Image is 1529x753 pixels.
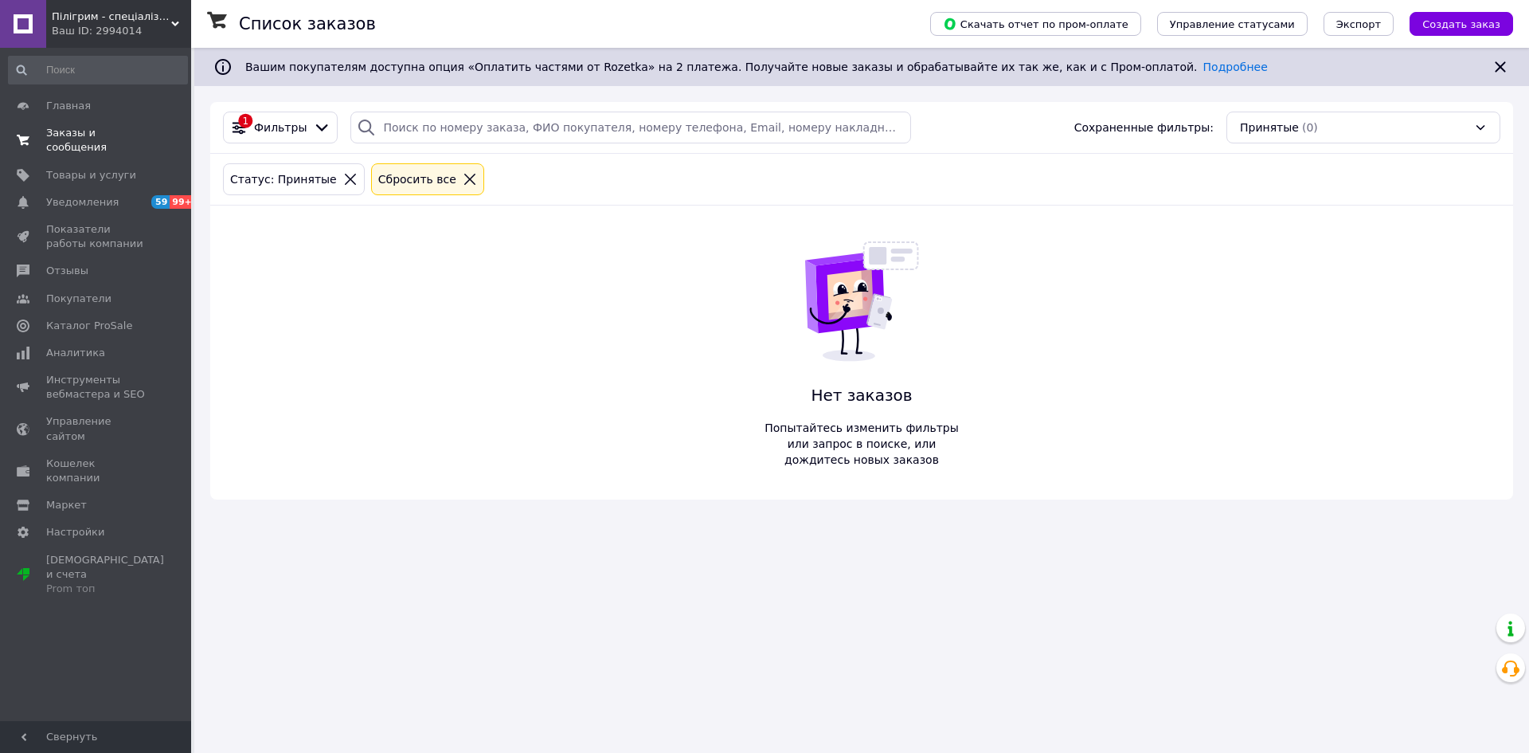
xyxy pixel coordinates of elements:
a: Подробнее [1203,61,1268,73]
span: Нет заказов [757,384,967,407]
button: Создать заказ [1410,12,1513,36]
span: Отзывы [46,264,88,278]
input: Поиск по номеру заказа, ФИО покупателя, номеру телефона, Email, номеру накладной [350,112,911,143]
button: Экспорт [1324,12,1394,36]
span: Управление статусами [1170,18,1295,30]
span: Принятые [1240,120,1299,135]
span: Главная [46,99,91,113]
span: Создать заказ [1422,18,1500,30]
span: Вашим покупателям доступна опция «Оплатить частями от Rozetka» на 2 платежа. Получайте новые зака... [245,61,1268,73]
div: Prom топ [46,582,164,596]
span: Инструменты вебмастера и SEO [46,373,147,402]
span: Скачать отчет по пром-оплате [943,17,1128,31]
span: 59 [151,195,170,209]
span: 99+ [170,195,196,209]
span: Попытайтесь изменить фильтры или запрос в поиске, или дождитесь новых заказов [757,420,967,468]
span: Экспорт [1336,18,1381,30]
span: Каталог ProSale [46,319,132,333]
h1: Список заказов [239,14,376,33]
button: Скачать отчет по пром-оплате [930,12,1141,36]
span: Кошелек компании [46,457,147,485]
span: (0) [1302,121,1318,134]
a: Создать заказ [1394,17,1513,29]
div: Статус: Принятые [227,171,340,188]
button: Управление статусами [1157,12,1308,36]
span: Управление сайтом [46,414,147,443]
span: Товары и услуги [46,168,136,182]
div: Сбросить все [375,171,459,188]
span: Фильтры [254,120,307,135]
span: Настройки [46,525,104,539]
span: Маркет [46,498,87,512]
span: Пілігрим - спеціалізований велосипедний магазин [52,10,171,24]
span: Заказы и сообщения [46,126,147,155]
span: Сохраненные фильтры: [1074,120,1214,135]
span: Аналитика [46,346,105,360]
span: Показатели работы компании [46,222,147,251]
span: Покупатели [46,292,111,306]
span: [DEMOGRAPHIC_DATA] и счета [46,553,164,597]
div: Ваш ID: 2994014 [52,24,191,38]
input: Поиск [8,56,188,84]
span: Уведомления [46,195,119,210]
